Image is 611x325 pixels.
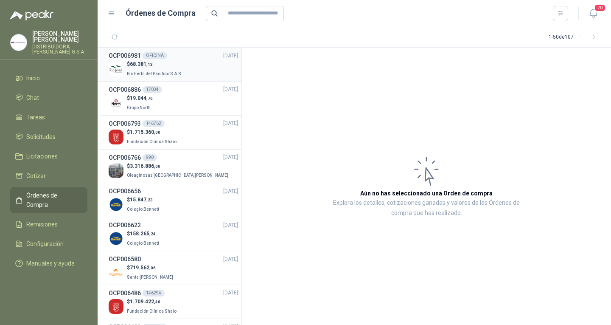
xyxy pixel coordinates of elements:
[130,129,160,135] span: 1.715.360
[143,52,167,59] div: OFICINA
[109,254,238,281] a: OCP006580[DATE] Company Logo$719.562,06Santa [PERSON_NAME]
[109,153,141,162] h3: OCP006766
[109,254,141,264] h3: OCP006580
[26,191,79,209] span: Órdenes de Compra
[10,236,87,252] a: Configuración
[127,196,161,204] p: $
[10,109,87,125] a: Tareas
[26,73,40,83] span: Inicio
[26,132,56,141] span: Solicitudes
[127,309,177,314] span: Fundación Clínica Shaio
[127,128,178,136] p: $
[109,119,238,146] a: OCP006793146762[DATE] Company Logo$1.715.360,00Fundación Clínica Shaio
[143,86,162,93] div: 17034
[223,187,238,195] span: [DATE]
[26,171,46,181] span: Cotizar
[10,90,87,106] a: Chat
[143,290,165,297] div: 146294
[146,62,153,67] span: ,13
[127,71,182,76] span: Rio Fertil del Pacífico S.A.S.
[109,130,123,144] img: Company Logo
[109,288,141,298] h3: OCP006486
[109,187,141,196] h3: OCP006656
[127,60,184,68] p: $
[109,96,123,110] img: Company Logo
[10,10,53,20] img: Logo peakr
[586,6,601,21] button: 20
[109,197,123,212] img: Company Logo
[127,298,178,306] p: $
[146,96,153,101] span: ,76
[223,255,238,263] span: [DATE]
[223,52,238,60] span: [DATE]
[109,153,238,180] a: OCP006766990[DATE] Company Logo$3.316.886,00Oleaginosas [GEOGRAPHIC_DATA][PERSON_NAME]
[223,221,238,229] span: [DATE]
[127,105,151,110] span: Grupo North
[10,255,87,271] a: Manuales y ayuda
[109,51,238,78] a: OCP006981OFICINA[DATE] Company Logo$68.381,13Rio Fertil del Pacífico S.A.S.
[549,31,601,44] div: 1 - 50 de 107
[127,230,161,238] p: $
[127,275,173,280] span: Santa [PERSON_NAME]
[10,168,87,184] a: Cotizar
[109,288,238,315] a: OCP006486146294[DATE] Company Logo$1.709.422,40Fundación Clínica Shaio
[127,241,159,246] span: Colegio Bennett
[149,266,156,270] span: ,06
[109,163,123,178] img: Company Logo
[10,187,87,213] a: Órdenes de Compra
[130,163,160,169] span: 3.316.886
[149,232,156,236] span: ,24
[127,207,159,212] span: Colegio Bennett
[109,119,141,128] h3: OCP006793
[26,152,58,161] span: Licitaciones
[109,220,141,230] h3: OCP006622
[10,216,87,232] a: Remisiones
[26,220,58,229] span: Remisiones
[10,129,87,145] a: Solicitudes
[327,198,526,218] p: Explora los detalles, cotizaciones ganadas y valores de las Órdenes de compra que has realizado.
[26,113,45,122] span: Tareas
[109,187,238,213] a: OCP006656[DATE] Company Logo$15.847,23Colegio Bennett
[130,197,153,203] span: 15.847
[223,85,238,93] span: [DATE]
[26,93,39,102] span: Chat
[130,61,153,67] span: 68.381
[360,189,493,198] h3: Aún no has seleccionado una Orden de compra
[223,119,238,127] span: [DATE]
[143,120,165,127] div: 146762
[127,173,228,178] span: Oleaginosas [GEOGRAPHIC_DATA][PERSON_NAME]
[109,85,141,94] h3: OCP006886
[26,259,75,268] span: Manuales y ayuda
[154,130,160,135] span: ,00
[109,85,238,112] a: OCP00688617034[DATE] Company Logo$19.044,76Grupo North
[109,265,123,280] img: Company Logo
[109,231,123,246] img: Company Logo
[223,153,238,161] span: [DATE]
[130,265,156,271] span: 719.562
[127,264,175,272] p: $
[130,299,160,305] span: 1.709.422
[109,62,123,76] img: Company Logo
[127,162,230,170] p: $
[109,220,238,247] a: OCP006622[DATE] Company Logo$158.265,24Colegio Bennett
[146,198,153,202] span: ,23
[126,7,196,19] h1: Órdenes de Compra
[154,300,160,304] span: ,40
[127,139,177,144] span: Fundación Clínica Shaio
[26,239,64,249] span: Configuración
[594,4,606,12] span: 20
[109,51,141,60] h3: OCP006981
[32,31,87,42] p: [PERSON_NAME] [PERSON_NAME]
[109,299,123,314] img: Company Logo
[130,231,156,237] span: 158.265
[11,34,27,51] img: Company Logo
[154,164,160,169] span: ,00
[143,154,157,161] div: 990
[223,289,238,297] span: [DATE]
[32,44,87,54] p: DISTRIBUIDORA [PERSON_NAME] G S.A
[10,148,87,164] a: Licitaciones
[127,94,153,102] p: $
[10,70,87,86] a: Inicio
[130,95,153,101] span: 19.044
